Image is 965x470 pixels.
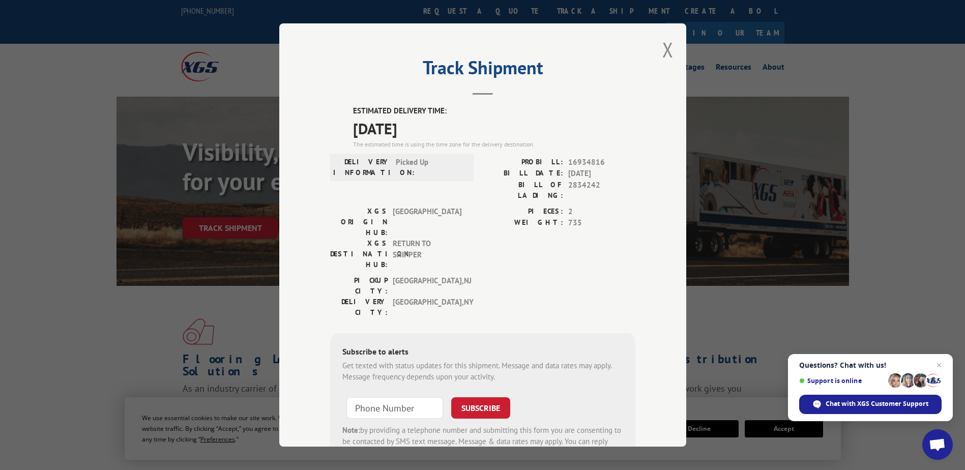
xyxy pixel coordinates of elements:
span: Support is online [799,377,885,385]
div: by providing a telephone number and submitting this form you are consenting to be contacted by SM... [342,425,623,459]
label: DELIVERY CITY: [330,297,388,318]
button: Close modal [662,36,674,63]
span: 2 [568,206,635,218]
span: RETURN TO SHIPPER [393,238,461,270]
span: Chat with XGS Customer Support [799,395,942,414]
label: WEIGHT: [483,217,563,229]
span: Picked Up [396,157,464,178]
input: Phone Number [346,397,443,419]
div: Get texted with status updates for this shipment. Message and data rates may apply. Message frequ... [342,360,623,383]
label: PIECES: [483,206,563,218]
label: XGS DESTINATION HUB: [330,238,388,270]
label: BILL OF LADING: [483,180,563,201]
label: PROBILL: [483,157,563,168]
span: 2834242 [568,180,635,201]
label: DELIVERY INFORMATION: [333,157,391,178]
span: 16934816 [568,157,635,168]
strong: Note: [342,425,360,435]
span: [GEOGRAPHIC_DATA] [393,206,461,238]
span: [DATE] [568,168,635,180]
span: 735 [568,217,635,229]
label: PICKUP CITY: [330,275,388,297]
span: [DATE] [353,117,635,140]
label: XGS ORIGIN HUB: [330,206,388,238]
span: [GEOGRAPHIC_DATA] , NJ [393,275,461,297]
label: BILL DATE: [483,168,563,180]
div: Subscribe to alerts [342,345,623,360]
label: ESTIMATED DELIVERY TIME: [353,105,635,117]
span: Chat with XGS Customer Support [826,399,928,408]
a: Open chat [922,429,953,460]
span: [GEOGRAPHIC_DATA] , NY [393,297,461,318]
h2: Track Shipment [330,61,635,80]
span: Questions? Chat with us! [799,361,942,369]
button: SUBSCRIBE [451,397,510,419]
div: The estimated time is using the time zone for the delivery destination. [353,140,635,149]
